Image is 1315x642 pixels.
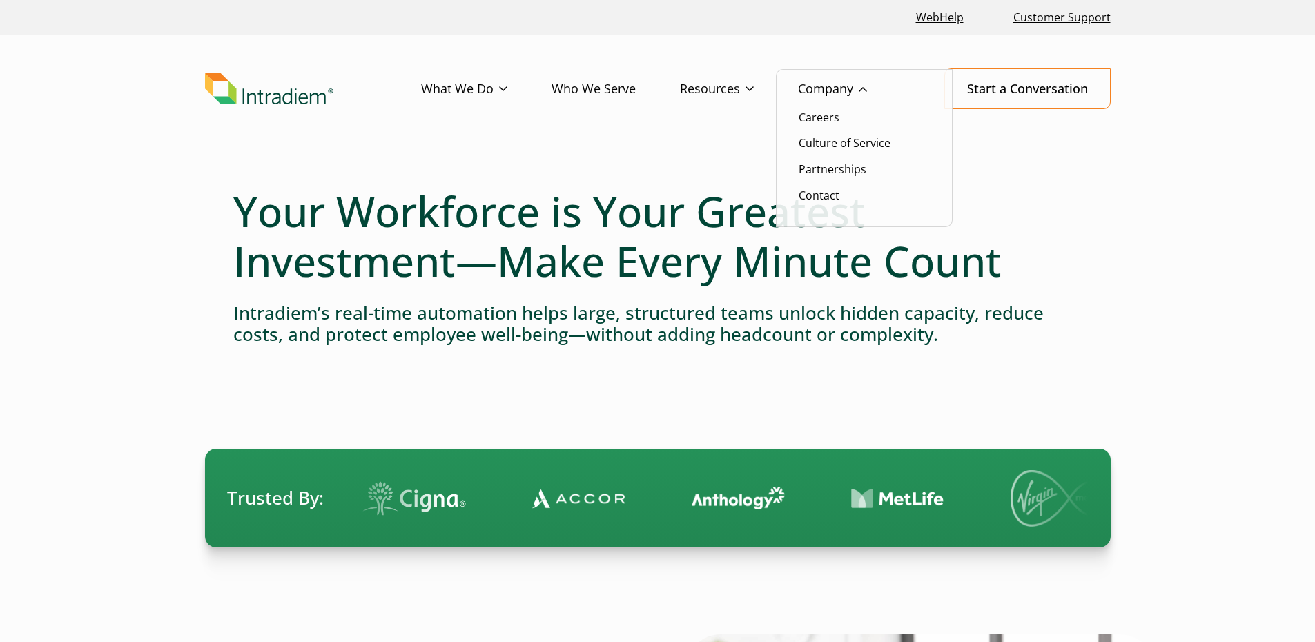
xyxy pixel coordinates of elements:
[799,162,866,177] a: Partnerships
[233,302,1082,345] h4: Intradiem’s real-time automation helps large, structured teams unlock hidden capacity, reduce cos...
[680,69,798,109] a: Resources
[849,488,942,509] img: Contact Center Automation MetLife Logo
[1009,470,1105,527] img: Virgin Media logo.
[798,69,911,109] a: Company
[530,488,623,509] img: Contact Center Automation Accor Logo
[799,135,890,150] a: Culture of Service
[421,69,552,109] a: What We Do
[1008,3,1116,32] a: Customer Support
[799,188,839,203] a: Contact
[552,69,680,109] a: Who We Serve
[227,485,324,511] span: Trusted By:
[910,3,969,32] a: Link opens in a new window
[799,110,839,125] a: Careers
[205,73,333,105] img: Intradiem
[205,73,421,105] a: Link to homepage of Intradiem
[944,68,1111,109] a: Start a Conversation
[233,186,1082,286] h1: Your Workforce is Your Greatest Investment—Make Every Minute Count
